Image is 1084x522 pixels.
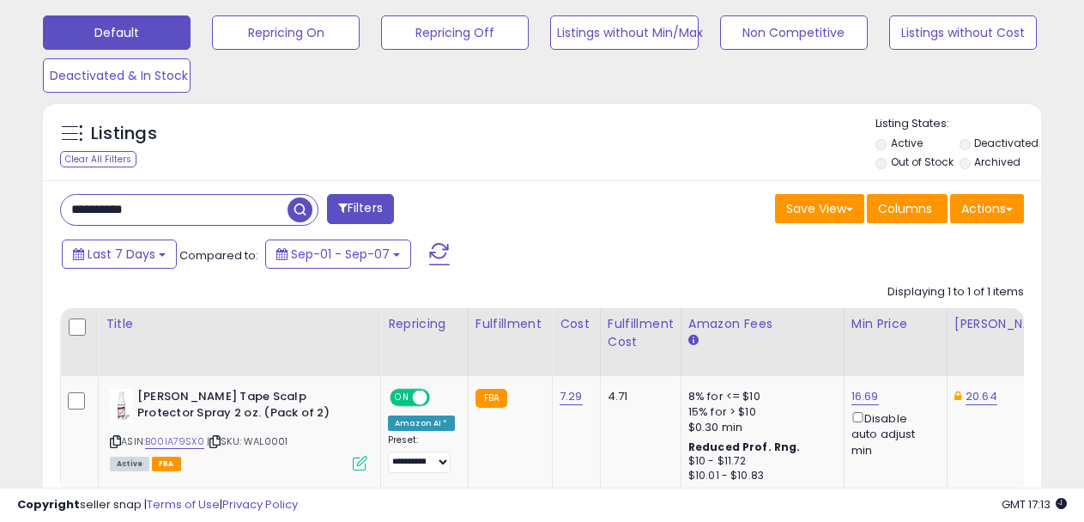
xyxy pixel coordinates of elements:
button: Repricing On [212,15,360,50]
a: 7.29 [560,388,583,405]
span: Compared to: [179,247,258,264]
button: Non Competitive [720,15,868,50]
span: OFF [427,391,455,405]
label: Active [891,136,923,150]
span: All listings currently available for purchase on Amazon [110,457,149,471]
div: Title [106,315,373,333]
div: $0.30 min [688,420,831,435]
div: $10 - $11.72 [688,454,831,469]
div: Disable auto adjust min [851,409,934,458]
span: FBA [152,457,181,471]
div: Clear All Filters [60,151,136,167]
button: Sep-01 - Sep-07 [265,240,411,269]
div: [PERSON_NAME] [954,315,1057,333]
div: seller snap | | [17,497,298,513]
small: FBA [475,389,507,408]
div: Preset: [388,434,455,473]
button: Repricing Off [381,15,529,50]
a: 16.69 [851,388,879,405]
button: Actions [950,194,1024,223]
div: 15% for > $10 [688,404,831,420]
p: Listing States: [875,116,1041,132]
button: Listings without Min/Max [550,15,698,50]
label: Out of Stock [891,155,954,169]
div: 8% for <= $10 [688,389,831,404]
div: Displaying 1 to 1 of 1 items [887,284,1024,300]
span: Columns [878,200,932,217]
button: Save View [775,194,864,223]
span: Last 7 Days [88,246,155,263]
button: Filters [327,194,394,224]
button: Deactivated & In Stock [43,58,191,93]
a: B00IA79SX0 [145,434,204,449]
span: 2025-09-15 17:13 GMT [1002,496,1067,513]
small: Amazon Fees. [688,333,699,349]
span: | SKU: WAL0001 [207,434,288,448]
div: Fulfillment Cost [608,315,674,351]
label: Archived [974,155,1020,169]
b: [PERSON_NAME] Tape Scalp Protector Spray 2 oz. (Pack of 2) [137,389,346,425]
div: Cost [560,315,593,333]
a: Terms of Use [147,496,220,513]
div: Amazon AI * [388,416,455,431]
div: ASIN: [110,389,367,469]
div: 4.71 [608,389,668,404]
a: Privacy Policy [222,496,298,513]
div: Amazon Fees [688,315,837,333]
h5: Listings [91,122,157,146]
div: Min Price [851,315,940,333]
button: Columns [867,194,948,223]
button: Default [43,15,191,50]
button: Last 7 Days [62,240,177,269]
div: $10.01 - $10.83 [688,469,831,483]
button: Listings without Cost [889,15,1037,50]
label: Deactivated [974,136,1039,150]
div: Fulfillment [475,315,545,333]
div: Repricing [388,315,461,333]
a: 20.64 [966,388,997,405]
span: Sep-01 - Sep-07 [291,246,390,263]
strong: Copyright [17,496,80,513]
span: ON [391,391,413,405]
b: Reduced Prof. Rng. [688,440,801,454]
img: 31gXpnB7F5L._SL40_.jpg [110,389,133,423]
